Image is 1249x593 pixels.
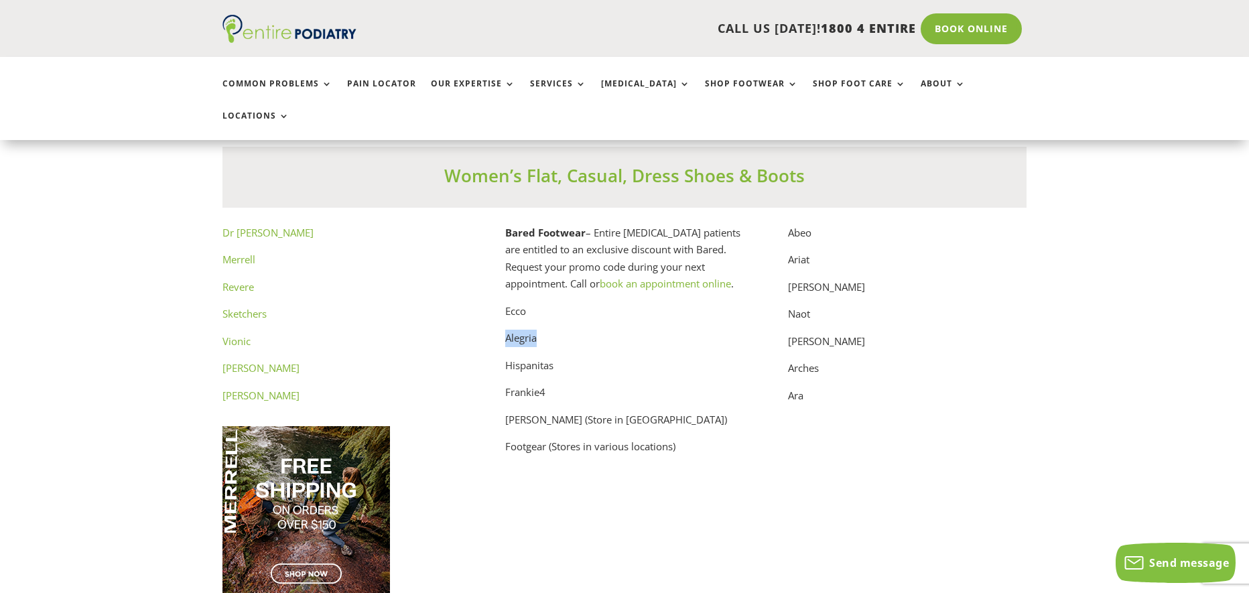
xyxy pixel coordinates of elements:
[813,79,906,108] a: Shop Foot Care
[222,361,300,375] a: [PERSON_NAME]
[821,20,916,36] span: 1800 4 ENTIRE
[788,224,1027,252] p: Abeo
[222,111,289,140] a: Locations
[222,307,267,320] a: Sketchers
[347,79,416,108] a: Pain Locator
[222,15,356,43] img: logo (1)
[222,226,314,239] a: Dr [PERSON_NAME]
[921,79,966,108] a: About
[505,303,744,330] p: Ecco
[222,32,356,46] a: Entire Podiatry
[530,79,586,108] a: Services
[222,280,254,293] a: Revere
[431,79,515,108] a: Our Expertise
[505,438,744,456] p: Footgear (Stores in various locations)
[222,389,300,402] a: [PERSON_NAME]
[505,357,744,385] p: Hispanitas
[705,79,798,108] a: Shop Footwear
[505,411,744,439] p: [PERSON_NAME] (Store in [GEOGRAPHIC_DATA])
[1116,543,1236,583] button: Send message
[600,277,731,290] a: book an appointment online
[788,251,1027,279] p: Ariat
[788,360,1027,387] p: Arches
[505,224,744,303] p: – Entire [MEDICAL_DATA] patients are entitled to an exclusive discount with Bared. Request your p...
[788,279,1027,306] p: [PERSON_NAME]
[788,387,1027,405] p: Ara
[222,79,332,108] a: Common Problems
[408,20,916,38] p: CALL US [DATE]!
[921,13,1022,44] a: Book Online
[222,163,1027,194] h3: Women’s Flat, Casual, Dress Shoes & Boots
[222,253,255,266] a: Merrell
[788,306,1027,333] p: Naot
[505,226,586,239] strong: Bared Footwear
[788,333,1027,360] p: [PERSON_NAME]
[505,330,744,357] p: Alegria
[505,384,744,411] p: Frankie4
[222,334,251,348] a: Vionic
[1149,555,1229,570] span: Send message
[601,79,690,108] a: [MEDICAL_DATA]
